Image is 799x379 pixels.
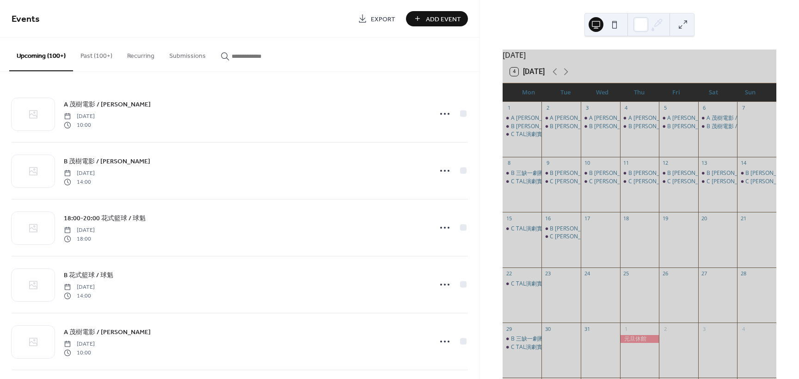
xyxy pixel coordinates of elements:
div: 17 [584,215,590,222]
div: A 何裕天 [503,114,542,122]
div: 7 [740,105,747,112]
div: A 何裕天 [541,114,581,122]
div: C [PERSON_NAME] [550,178,598,186]
div: B [PERSON_NAME] [745,169,794,177]
div: B 何裕天 [698,169,738,177]
div: 6 [701,105,708,112]
div: C TAL演劇實驗室-鈴木團練 / 黃羿真 [503,280,542,288]
span: 18:00-20:00 花式籃球 / 球魁 [64,214,146,224]
div: C 何裕天 [541,233,581,241]
div: B [PERSON_NAME] [628,169,677,177]
span: Add Event [426,14,461,24]
div: C 何裕天 [620,178,659,186]
div: C TAL演劇實驗室-[PERSON_NAME] / [PERSON_NAME] [511,178,647,186]
button: Add Event [406,11,468,26]
div: C TAL演劇實驗室-鈴木團練 / 黃羿真 [503,178,542,186]
div: C [PERSON_NAME] [745,178,794,186]
div: Sat [695,83,732,102]
div: B 何裕天 [503,123,542,130]
a: A 茂樹電影 / [PERSON_NAME] [64,99,151,110]
div: 10 [584,160,590,167]
div: 21 [740,215,747,222]
div: C TAL演劇實驗室-[PERSON_NAME] / [PERSON_NAME] [511,280,647,288]
span: A 茂樹電影 / [PERSON_NAME] [64,100,151,110]
div: 1 [505,105,512,112]
div: A [PERSON_NAME] [667,114,716,122]
div: C TAL演劇實驗室-[PERSON_NAME] / [PERSON_NAME] [511,343,647,351]
div: 25 [623,270,630,277]
div: C TAL演劇實驗室-鈴木團練 / 黃羿真 [503,225,542,233]
div: 9 [544,160,551,167]
div: A 何裕天 [581,114,620,122]
div: C 何裕天 [659,178,698,186]
span: 14:00 [64,178,95,186]
div: Fri [658,83,695,102]
div: C TAL演劇實驗室-[PERSON_NAME] / [PERSON_NAME] [511,225,647,233]
div: C [PERSON_NAME] [550,233,598,241]
div: B 何裕天 [541,225,581,233]
div: 5 [662,105,669,112]
div: B 何裕天 [581,169,620,177]
div: 18 [623,215,630,222]
div: 24 [584,270,590,277]
div: B [PERSON_NAME] [628,123,677,130]
div: A 何裕天 [659,114,698,122]
span: [DATE] [64,112,95,121]
span: Export [371,14,395,24]
div: 3 [701,325,708,332]
div: [DATE] [503,50,776,61]
button: 4[DATE] [507,65,548,78]
button: Past (100+) [73,37,120,70]
div: C [PERSON_NAME] [589,178,638,186]
span: B 茂樹電影 / [PERSON_NAME] [64,157,150,167]
span: 14:00 [64,292,95,300]
div: 13 [701,160,708,167]
div: Thu [621,83,658,102]
div: C 何裕天 [581,178,620,186]
div: Tue [547,83,584,102]
div: A [PERSON_NAME] [589,114,638,122]
button: Recurring [120,37,162,70]
div: B [PERSON_NAME] [589,123,638,130]
div: 8 [505,160,512,167]
div: C [PERSON_NAME] [707,178,755,186]
div: A [PERSON_NAME] [511,114,559,122]
div: C TAL演劇實驗室-鈴木團練 / 黃羿真 [503,343,542,351]
div: B 三缺一劇團 / 蔡茵茵 [503,169,542,177]
div: B [PERSON_NAME] [550,169,598,177]
a: B 茂樹電影 / [PERSON_NAME] [64,156,150,167]
div: B 三缺一劇團 / 蔡茵茵 [503,335,542,343]
div: 12 [662,160,669,167]
div: C 何裕天 [541,178,581,186]
button: Upcoming (100+) [9,37,73,71]
div: 19 [662,215,669,222]
div: 3 [584,105,590,112]
div: 15 [505,215,512,222]
div: B 何裕天 [581,123,620,130]
div: Wed [584,83,621,102]
div: 29 [505,325,512,332]
div: 元旦休館 [620,335,659,343]
div: 23 [544,270,551,277]
div: 27 [701,270,708,277]
span: [DATE] [64,340,95,348]
a: Export [351,11,402,26]
div: 30 [544,325,551,332]
div: Sun [732,83,769,102]
div: A 何裕天 [620,114,659,122]
div: 4 [740,325,747,332]
a: A 茂樹電影 / [PERSON_NAME] [64,327,151,337]
div: B [PERSON_NAME] [511,123,559,130]
div: 2 [662,325,669,332]
div: B [PERSON_NAME] [667,123,716,130]
div: B 茂樹電影 / [PERSON_NAME] [707,123,782,130]
button: Submissions [162,37,213,70]
span: 10:00 [64,348,95,357]
div: B [PERSON_NAME] [550,123,598,130]
div: 26 [662,270,669,277]
span: B 花式籃球 / 球魁 [64,271,113,280]
a: B 花式籃球 / 球魁 [64,270,113,280]
div: B 何裕天 [737,169,776,177]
